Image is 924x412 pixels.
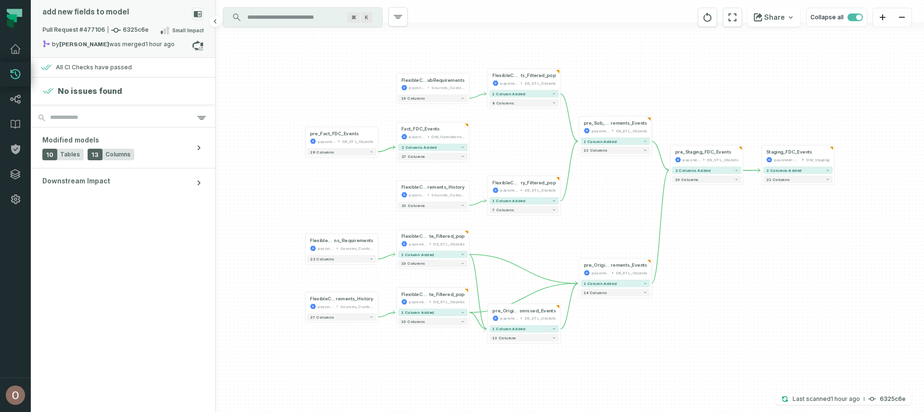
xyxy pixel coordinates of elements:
span: 13 columns [584,148,607,153]
div: DW_Operations_FDC [431,134,464,140]
g: Edge from ce528edfa69e723b0f28619a568f2b96 to d066484cc73f2cfe93dea78ea8ac7acf [652,170,669,283]
h4: 6325c6e [880,396,906,402]
button: Downstream Impact [31,168,215,197]
g: Edge from 752c0f22fef477c8c4caa79270af09b0 to 1205368dca688964fce34405014c6047 [469,312,487,329]
div: payoneer-prod-eu-svc-data-016f [500,187,518,193]
div: DE_ETL_Objects [616,128,647,134]
div: Staging_FDC_Events [766,149,812,155]
div: Sources_CustomerSupport [431,85,464,91]
span: smissed_Events [519,308,556,314]
div: payoneer-prod-eu-svc-data-016f [318,303,334,309]
span: Small Impact [172,26,204,34]
span: 27 columns [310,315,334,319]
div: All CI Checks have passed [56,64,132,71]
div: pre_Sub_Requirements_Events [584,120,647,127]
g: Edge from 1e85bf90b7c8696ae76ddff595faaf95 to 1346358f41073c88c35ee131b41e4c14 [560,94,577,142]
div: payoneer-prod-eu-svc-data-016f [318,245,334,252]
g: Edge from 2ee7d30b4465845fb1ba29f9abda4db6 to 1e85bf90b7c8696ae76ddff595faaf95 [469,94,487,98]
button: Last scanned[DATE] 12:29:03 PM6325c6e [775,393,911,405]
div: payoneer-prod-eu-svc-data-016f [318,138,336,144]
span: FlexibleCollections_Requi [310,296,336,302]
relative-time: Sep 4, 2025, 12:29 PM GMT+3 [831,395,860,402]
div: FlexibleCollections_SubRequirements_Filtered_pop [492,73,556,79]
span: te_Filtered_pop [429,291,465,297]
span: 22 columns [310,257,334,261]
div: by was merged [42,40,192,51]
h4: No issues found [58,85,122,97]
button: Modified models10Tables13Columns [31,128,215,168]
relative-time: Sep 4, 2025, 12:20 PM GMT+3 [145,40,175,48]
g: Edge from 39e8ffbaf3409ac95d1c62cda9f820f1 to ce528edfa69e723b0f28619a568f2b96 [469,254,578,283]
button: Hide browsing panel [209,15,221,27]
span: 19 columns [675,177,699,181]
div: payoneer-prod-eu-svc-data-016f [409,85,425,91]
g: Edge from 752c0f22fef477c8c4caa79270af09b0 to ce528edfa69e723b0f28619a568f2b96 [469,283,578,312]
span: 10 columns [401,261,425,266]
span: ry_Filtered_pop [521,180,556,186]
span: 1 column added [492,199,525,203]
div: add new fields to model [42,8,129,17]
g: Edge from 1346358f41073c88c35ee131b41e4c14 to d066484cc73f2cfe93dea78ea8ac7acf [652,141,669,170]
span: 7 columns [492,207,513,212]
g: Edge from 1205368dca688964fce34405014c6047 to ce528edfa69e723b0f28619a568f2b96 [560,283,577,329]
span: Press ⌘ + K to focus the search bar [361,12,372,23]
img: avatar of Omer Nahum [6,386,25,405]
span: 21 columns [766,177,790,181]
div: FlexibleCollections_SubRequirements [401,77,465,83]
span: 14 columns [584,290,607,295]
span: 1 column added [401,310,434,314]
span: rements_History [336,296,373,302]
div: payoneer-prod-eu-svc-data-016f [591,270,610,276]
div: DE_ETL_Objects [525,80,556,86]
span: rements_Events [611,262,647,269]
div: payoneer-prod-eu-svc-data-016f [774,157,799,163]
span: 2 columns added [401,145,437,149]
div: DE_ETL_Objects [616,270,647,276]
div: Fact_FDC_Events [401,126,440,132]
span: FlexibleCollections_SubRequirements_Histo [492,180,521,186]
div: DE_ETL_Objects [525,315,556,322]
div: payoneer-prod-eu-svc-data-016f [409,134,425,140]
span: rements_History [427,184,465,191]
span: 1 column added [492,327,525,331]
span: pre_Origin_Requi [584,262,611,269]
div: FlexibleCollections_SubRequirements_History_Filtered_pop [492,180,556,186]
span: Pull Request #477106 6325c6e [42,26,149,35]
span: 1 column added [584,139,616,143]
div: Sources_CustomerSupport [340,303,373,309]
strong: Michael Chernitsky (michaelche@payoneer.com) [59,41,109,47]
span: 10 columns [401,319,425,323]
span: 19 columns [401,96,425,100]
div: payoneer-prod-eu-svc-data-016f [591,128,610,134]
span: Modified models [42,135,99,145]
span: pre_Sub_Requi [584,120,611,127]
div: FlexibleCollections_Requirements_Current_State_Filtered_pop [401,233,465,240]
span: 10 [42,149,57,160]
span: Press ⌘ + K to focus the search bar [347,12,360,23]
span: FlexibleCollections_S [401,77,427,83]
div: DE_ETL_Objects [342,138,373,144]
div: payoneer-prod-eu-svc-data-016f [409,192,425,198]
div: payoneer-prod-eu-svc-data-016f [409,241,427,247]
g: Edge from fee31af32ba147fe0e176067f9c49ac8 to 2b2273ac0ffaf4588ca67dbc90fb835f [469,201,487,205]
g: Edge from 2b2273ac0ffaf4588ca67dbc90fb835f to 1346358f41073c88c35ee131b41e4c14 [560,141,577,201]
span: ts_Filtered_pop [521,73,556,79]
div: pre_Origin_Requirements_Events [584,262,647,269]
span: 1 column added [584,281,616,285]
p: Last scanned [793,394,860,404]
button: Collapse all [806,8,867,27]
span: 28 columns [310,150,334,154]
button: zoom out [892,8,911,27]
g: Edge from cae63de73cf17ce343b0a0cacf11e2a6 to 39e8ffbaf3409ac95d1c62cda9f820f1 [378,254,395,258]
span: FlexibleCollections_SubRequiremen [492,73,521,79]
span: rements_Events [611,120,647,127]
div: DE_ETL_Objects [707,157,738,163]
g: Edge from 292cf404c62680ef8b515bffa113eba1 to 752c0f22fef477c8c4caa79270af09b0 [378,312,395,317]
div: payoneer-prod-eu-svc-data-016f [682,157,701,163]
span: ns_Requirements [334,238,373,244]
div: DE_ETL_Objects [433,299,464,305]
div: FlexibleCollections_Requirements_History [310,296,373,302]
div: FlexibleCollections_Requirements_History_Current_State_Filtered_pop [401,291,465,297]
span: Columns [105,151,130,158]
span: FlexibleCollections_Requirements_Current_Sta [401,233,429,240]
